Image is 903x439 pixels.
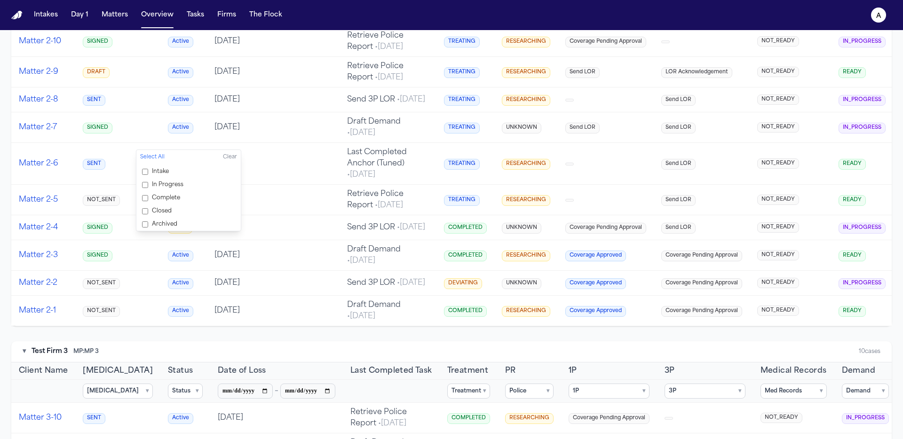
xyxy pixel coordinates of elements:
span: Intake [152,168,169,175]
span: UNKNOWN [502,278,541,289]
span: • [DATE] [347,257,375,265]
span: SIGNED [83,251,112,261]
button: Treatment ▾ [447,384,490,399]
span: IN_PROGRESS [839,37,886,47]
span: Last Completed Task [350,365,432,376]
span: Send 3P LOR [347,96,425,103]
span: • [DATE] [347,313,375,320]
span: SIGNED [83,37,112,47]
span: [MEDICAL_DATA] [83,365,153,376]
span: NOT_READY [757,195,799,205]
span: Retrieve Police Report [350,408,407,427]
span: NOT_READY [757,222,799,233]
span: • [DATE] [395,279,425,287]
button: Firms [214,7,240,24]
span: Client Name [19,365,68,376]
span: DEVIATING [444,278,482,289]
button: 3P ▾ [665,384,745,399]
button: 3P [665,365,675,376]
button: Day 1 [67,7,92,24]
td: [DATE] [207,112,340,143]
span: NOT_READY [757,250,799,261]
button: Matter 2-6 [19,158,58,169]
span: SIGNED [83,123,112,133]
span: Send LOR [661,95,696,106]
span: Send LOR [661,223,696,234]
span: IN_PROGRESS [839,123,886,133]
input: Intake [142,169,148,175]
span: READY [839,67,866,78]
td: [DATE] [207,296,340,326]
button: Matter 2-2 [19,277,57,289]
td: [DATE] [207,240,340,271]
span: Active [168,95,193,106]
span: 1P [569,365,577,376]
span: • [DATE] [347,171,375,179]
span: Send LOR [565,67,600,78]
span: Date of Loss [218,365,266,376]
button: Intakes [30,7,62,24]
span: NOT_READY [757,122,799,133]
button: Matter 2-1 [19,305,56,316]
span: ▾ [483,387,486,395]
button: The Flock [246,7,286,24]
span: Draft Demand [347,301,401,320]
button: Demand ▾ [842,384,889,399]
span: ▾ [820,387,823,395]
span: • [DATE] [395,96,425,103]
button: Matter 2-3 [19,250,58,261]
input: In Progress [142,182,148,188]
input: Archived [142,221,148,227]
span: Complete [152,194,180,202]
span: NOT_READY [757,278,799,289]
span: TREATING [444,195,480,206]
span: SENT [83,413,105,424]
span: Active [168,37,193,47]
span: READY [839,159,866,170]
span: TREATING [444,123,480,133]
span: READY [839,306,866,317]
span: NOT_SENT [83,278,120,289]
span: TREATING [444,95,480,106]
span: Coverage Pending Approval [661,251,742,261]
button: Matters [98,7,132,24]
span: IN_PROGRESS [842,413,889,424]
span: Active [168,306,193,317]
span: PR [505,365,516,376]
span: • [DATE] [373,74,403,81]
input: Complete [142,195,148,201]
td: [DATE] [210,403,343,433]
td: [DATE] [207,87,340,112]
span: ▾ [196,387,198,395]
span: RESEARCHING [502,251,550,261]
span: Last Completed Anchor (Tuned) [347,149,407,179]
span: Medical Records [760,365,827,376]
button: Med Records ▾ [760,384,827,399]
span: MP: MP 3 [73,348,99,355]
button: Tasks [183,7,208,24]
span: IN_PROGRESS [839,278,886,289]
span: NOT_READY [757,306,799,316]
span: IN_PROGRESS [839,95,886,106]
span: COMPLETED [444,251,487,261]
span: TREATING [444,159,480,170]
span: Demand [842,365,875,376]
span: SENT [83,159,105,170]
span: ▾ [882,387,885,395]
button: Treatment [447,365,489,376]
span: Coverage Pending Approval [661,278,742,289]
span: • [DATE] [373,202,403,209]
button: Clear [223,154,237,162]
button: Status [168,365,193,376]
span: RESEARCHING [502,95,550,106]
span: Active [168,123,193,133]
span: Closed [152,207,172,215]
span: Retrieve Police Report [347,32,404,51]
a: Overview [137,7,177,24]
button: Matter 3-10 [19,412,62,423]
div: 10 cases [859,348,880,355]
span: IN_PROGRESS [839,223,886,234]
